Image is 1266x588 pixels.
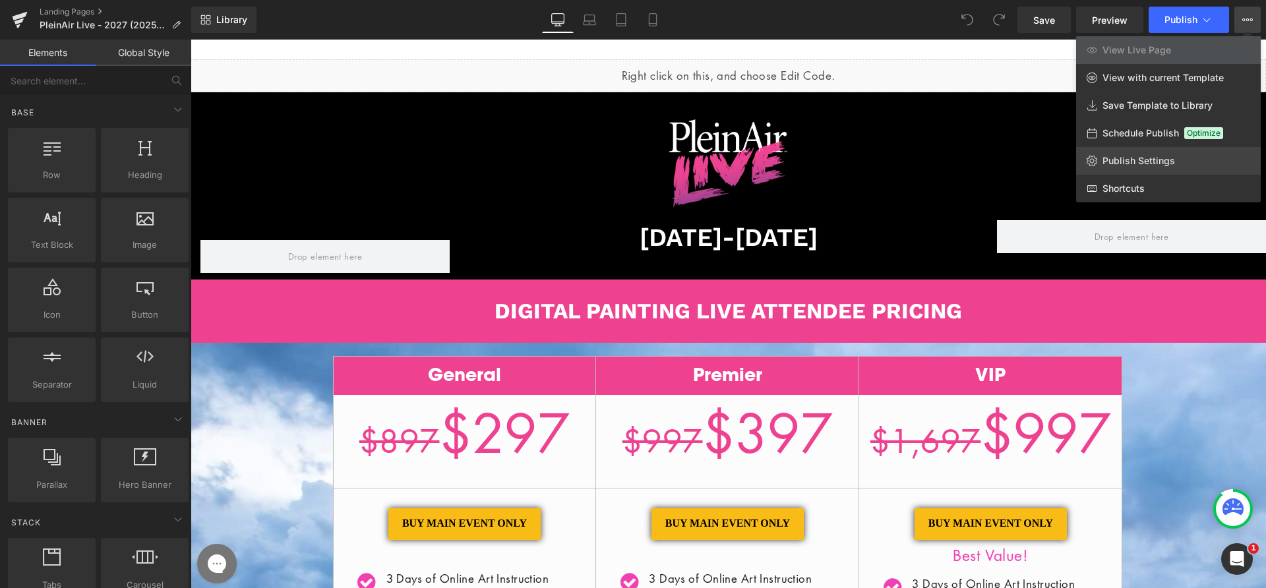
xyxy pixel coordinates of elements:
h2: Premier [406,324,668,348]
p: 3 Days of Online Art Instruction From 30+ Of The Worlds Best Artists [458,530,648,566]
span: BUY MAIN EVENT ONLY [212,477,336,492]
button: Gorgias live chat [7,5,46,44]
button: View Live PageView with current TemplateSave Template to LibrarySchedule PublishOptimizePublish S... [1234,7,1261,33]
a: Preview [1076,7,1143,33]
span: Shortcuts [1102,183,1145,194]
span: PleinAir Live - 2027 (2025 Attendee Pricing) [40,20,166,30]
span: Stack [10,516,42,529]
a: Buy Now & Get Beginners day for free! - Opens in a new tab - Opens in a new tab - Opens in a new tab [724,469,876,500]
span: Publish [1164,15,1197,25]
a: New Library [191,7,256,33]
span: Image [105,238,185,252]
button: Publish [1149,7,1229,33]
a: Buy With Beginners Day - Opens in a new tab - Opens in a new tab - Opens in a new tab - Opens in ... [198,469,350,500]
button: Redo [986,7,1012,33]
span: Schedule Publish [1102,127,1179,139]
p: Best Value! [688,507,911,525]
span: $397 [432,359,642,428]
a: Buy Now & Get Beginners day for free! - Opens in a new tab - Opens in a new tab - Opens in a new tab [461,469,613,500]
span: BUY MAIN EVENT ONLY [738,477,862,492]
a: Global Style [96,40,191,66]
span: Hero Banner [105,478,185,492]
span: Banner [10,416,49,428]
h2: VIP [669,324,931,348]
span: View with current Template [1102,72,1224,84]
h2: General [143,324,406,348]
span: BUY MAIN EVENT ONLY [475,477,599,492]
span: Text Block [12,238,92,252]
span: View Live Page [1102,44,1171,56]
span: $297 [169,359,379,428]
a: Mobile [637,7,669,33]
p: 3 Days of Online Art Instruction From 30+ Of The Worlds Best Artists [721,535,911,571]
span: Save Template to Library [1102,100,1213,111]
span: Base [10,106,36,119]
a: Tablet [605,7,637,33]
span: Separator [12,378,92,392]
a: Landing Pages [40,7,191,17]
s: $897 [169,380,249,423]
b: DIGITAL PAINTING LIVE ATTENDEE PRICING [304,258,771,284]
s: $1,697 [680,380,791,423]
a: Desktop [542,7,574,33]
iframe: Intercom live chat [1221,543,1253,575]
span: Preview [1092,13,1128,27]
span: Button [105,308,185,322]
button: Undo [954,7,980,33]
p: 3 Days of Online Art Instruction From 30+ Of The Worlds Best Artists [196,530,386,566]
span: Parallax [12,478,92,492]
span: Publish Settings [1102,155,1175,167]
span: Library [216,14,247,26]
h1: [DATE]-[DATE] [269,181,807,216]
a: Laptop [574,7,605,33]
span: Heading [105,168,185,182]
span: Liquid [105,378,185,392]
span: Icon [12,308,92,322]
s: $997 [432,380,512,423]
span: $997 [680,359,920,428]
span: 1 [1248,543,1259,554]
span: Save [1033,13,1055,27]
span: Row [12,168,92,182]
span: Optimize [1184,127,1223,139]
